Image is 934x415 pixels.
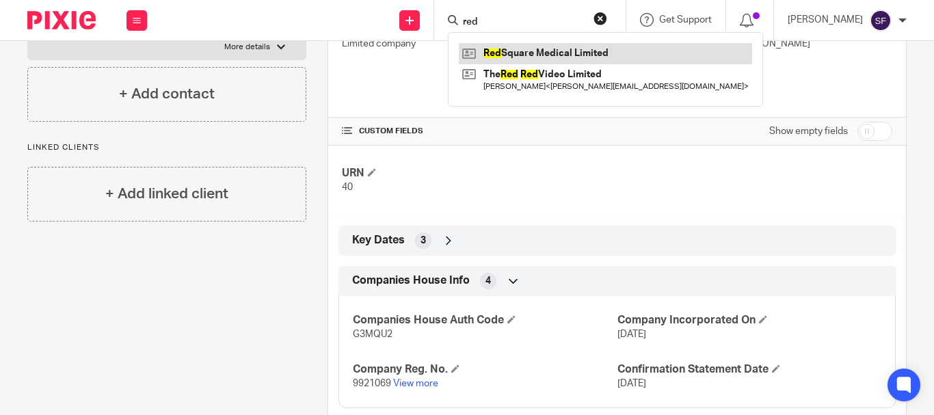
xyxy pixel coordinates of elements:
span: 9921069 [353,379,391,388]
span: Companies House Info [352,273,470,288]
h4: Company Reg. No. [353,362,617,377]
h4: Confirmation Statement Date [617,362,881,377]
img: Pixie [27,11,96,29]
h4: Companies House Auth Code [353,313,617,327]
span: Key Dates [352,233,405,247]
h4: + Add contact [119,83,215,105]
span: [DATE] [617,330,646,339]
p: [PERSON_NAME] [788,13,863,27]
span: Get Support [659,15,712,25]
h4: Company Incorporated On [617,313,881,327]
span: G3MQU2 [353,330,392,339]
a: View more [393,379,438,388]
span: [DATE] [617,379,646,388]
h4: + Add linked client [105,183,228,204]
span: 4 [485,274,491,288]
p: Linked clients [27,142,306,153]
img: svg%3E [870,10,892,31]
button: Clear [593,12,607,25]
p: More details [224,42,270,53]
label: Show empty fields [769,124,848,138]
h4: URN [342,166,617,180]
h4: CUSTOM FIELDS [342,126,617,137]
span: 3 [421,234,426,247]
input: Search [462,16,585,29]
p: Limited company [342,37,617,51]
span: 40 [342,183,353,192]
